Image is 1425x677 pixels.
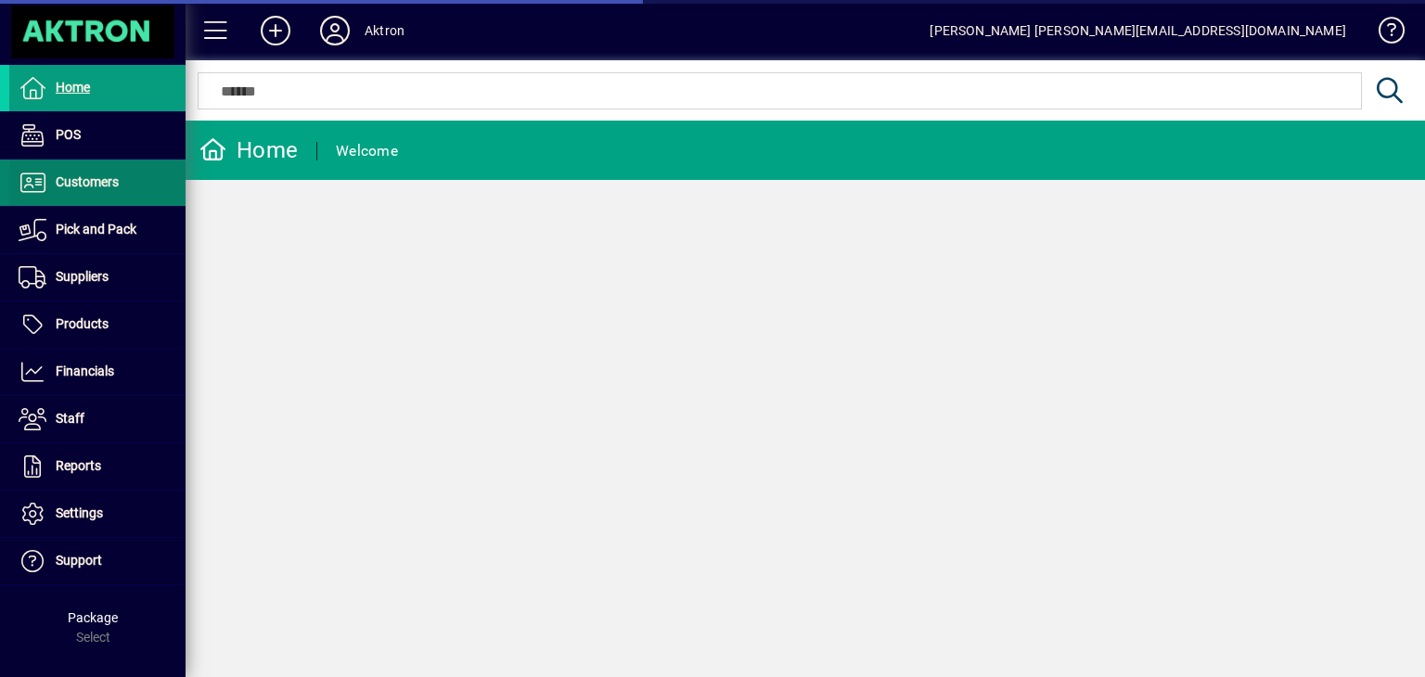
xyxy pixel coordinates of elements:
[56,222,136,236] span: Pick and Pack
[56,411,84,426] span: Staff
[56,505,103,520] span: Settings
[930,16,1346,45] div: [PERSON_NAME] [PERSON_NAME][EMAIL_ADDRESS][DOMAIN_NAME]
[56,458,101,473] span: Reports
[9,207,186,253] a: Pick and Pack
[56,269,109,284] span: Suppliers
[305,14,365,47] button: Profile
[9,349,186,395] a: Financials
[9,301,186,348] a: Products
[56,553,102,568] span: Support
[246,14,305,47] button: Add
[9,254,186,300] a: Suppliers
[9,160,186,206] a: Customers
[56,364,114,378] span: Financials
[56,127,81,142] span: POS
[56,316,109,331] span: Products
[199,135,298,165] div: Home
[9,443,186,490] a: Reports
[56,80,90,95] span: Home
[9,491,186,537] a: Settings
[1365,4,1402,64] a: Knowledge Base
[9,538,186,584] a: Support
[68,610,118,625] span: Package
[9,396,186,442] a: Staff
[56,174,119,189] span: Customers
[365,16,404,45] div: Aktron
[9,112,186,159] a: POS
[336,136,398,166] div: Welcome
